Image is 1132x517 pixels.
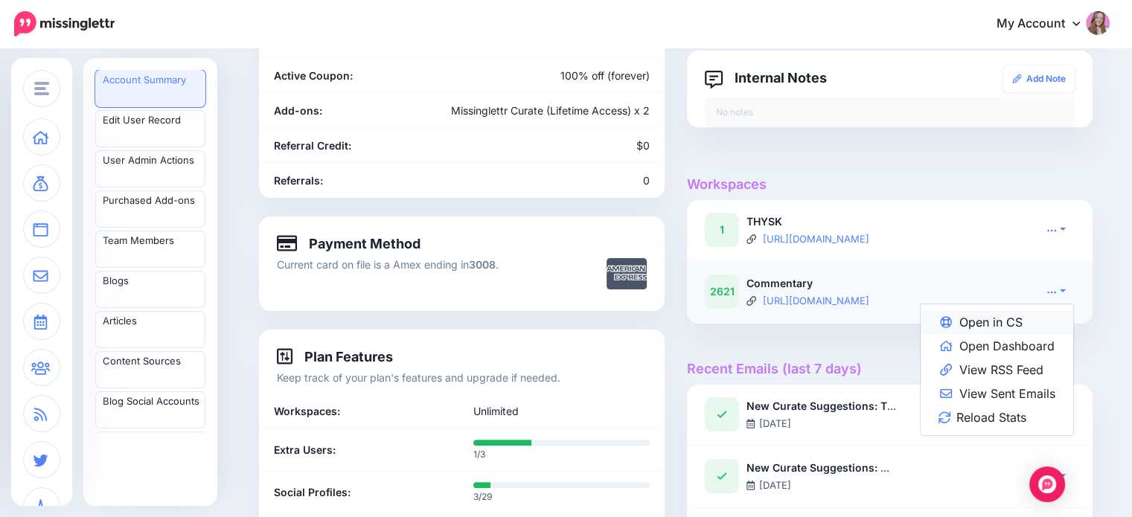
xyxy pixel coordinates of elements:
[95,150,205,187] a: User Admin Actions
[395,102,661,119] div: Missinglettr Curate (Lifetime Access) x 2
[746,277,813,289] b: Commentary
[473,447,650,462] p: 1/3
[921,310,1073,334] a: Open in CS
[1003,65,1075,92] a: Add Note
[643,174,650,187] span: 0
[95,351,205,388] a: Content Sources
[746,415,798,431] li: [DATE]
[921,334,1073,358] a: Open Dashboard
[277,369,647,386] p: Keep track of your plan's features and upgrade if needed.
[982,6,1110,42] a: My Account
[705,274,739,309] div: 2621
[274,139,351,152] b: Referral Credit:
[95,391,205,428] a: Blog Social Accounts
[274,484,351,501] b: Social Profiles:
[746,399,916,412] b: New Curate Suggestions: THYSK
[274,174,323,187] b: Referrals:
[95,70,205,107] a: Account Summary
[705,213,739,247] div: 1
[687,176,1093,193] h4: Workspaces
[462,137,662,154] div: $0
[274,402,340,420] b: Workspaces:
[469,258,496,271] b: 3008
[274,69,353,82] b: Active Coupon:
[763,295,869,306] a: [URL][DOMAIN_NAME]
[274,104,322,117] b: Add-ons:
[95,110,205,147] a: Edit User Record
[95,271,205,308] a: Blogs
[95,190,205,228] a: Purchased Add-ons
[705,97,1075,127] div: No notes
[277,256,549,273] p: Current card on file is a Amex ending in .
[746,461,947,474] b: New Curate Suggestions: Commentary
[274,441,336,458] b: Extra Users:
[763,233,869,245] a: [URL][DOMAIN_NAME]
[746,477,798,493] li: [DATE]
[473,489,650,504] p: 3/29
[14,11,115,36] img: Missinglettr
[1029,466,1065,502] div: Open Intercom Messenger
[921,358,1073,382] a: View RSS Feed
[277,234,420,252] h4: Payment Method
[746,215,782,228] b: THYSK
[921,382,1073,405] a: View Sent Emails
[34,82,49,95] img: menu.png
[277,347,393,365] h4: Plan Features
[462,402,662,420] div: Unlimited
[462,67,662,84] div: 100% off (forever)
[687,361,1093,377] h4: Recent Emails (last 7 days)
[921,405,1073,429] a: Reload Stats
[95,231,205,268] a: Team Members
[95,311,205,348] a: Articles
[95,431,205,469] a: Blog Branding Templates
[705,68,827,86] h4: Internal Notes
